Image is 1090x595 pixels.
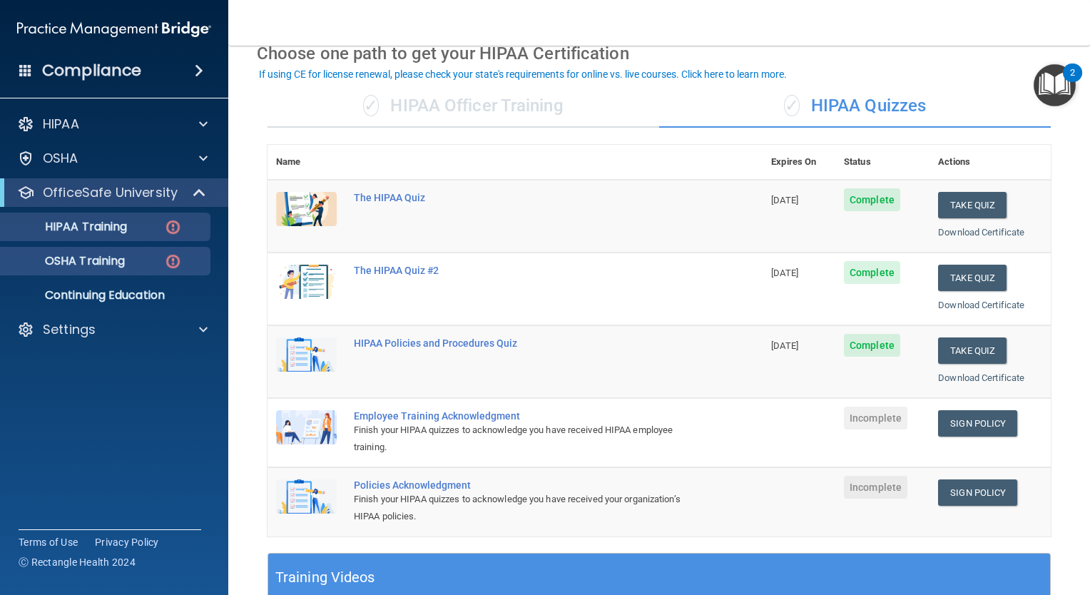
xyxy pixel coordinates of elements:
[17,321,208,338] a: Settings
[938,265,1007,291] button: Take Quiz
[844,334,900,357] span: Complete
[938,372,1024,383] a: Download Certificate
[938,300,1024,310] a: Download Certificate
[844,476,907,499] span: Incomplete
[43,116,79,133] p: HIPAA
[19,535,78,549] a: Terms of Use
[9,220,127,234] p: HIPAA Training
[43,321,96,338] p: Settings
[363,95,379,116] span: ✓
[354,265,691,276] div: The HIPAA Quiz #2
[354,192,691,203] div: The HIPAA Quiz
[259,69,787,79] div: If using CE for license renewal, please check your state's requirements for online vs. live cours...
[784,95,800,116] span: ✓
[763,145,835,180] th: Expires On
[95,535,159,549] a: Privacy Policy
[43,184,178,201] p: OfficeSafe University
[17,184,207,201] a: OfficeSafe University
[929,145,1051,180] th: Actions
[771,268,798,278] span: [DATE]
[938,410,1017,437] a: Sign Policy
[938,192,1007,218] button: Take Quiz
[17,15,211,44] img: PMB logo
[268,145,345,180] th: Name
[9,254,125,268] p: OSHA Training
[268,85,659,128] div: HIPAA Officer Training
[17,150,208,167] a: OSHA
[354,410,691,422] div: Employee Training Acknowledgment
[17,116,208,133] a: HIPAA
[938,227,1024,238] a: Download Certificate
[275,565,375,590] h5: Training Videos
[19,555,136,569] span: Ⓒ Rectangle Health 2024
[938,479,1017,506] a: Sign Policy
[1034,64,1076,106] button: Open Resource Center, 2 new notifications
[771,340,798,351] span: [DATE]
[257,67,789,81] button: If using CE for license renewal, please check your state's requirements for online vs. live cours...
[9,288,204,302] p: Continuing Education
[844,188,900,211] span: Complete
[164,218,182,236] img: danger-circle.6113f641.png
[771,195,798,205] span: [DATE]
[844,261,900,284] span: Complete
[1070,73,1075,91] div: 2
[354,422,691,456] div: Finish your HIPAA quizzes to acknowledge you have received HIPAA employee training.
[42,61,141,81] h4: Compliance
[354,479,691,491] div: Policies Acknowledgment
[354,491,691,525] div: Finish your HIPAA quizzes to acknowledge you have received your organization’s HIPAA policies.
[835,145,929,180] th: Status
[1019,497,1073,551] iframe: Drift Widget Chat Controller
[43,150,78,167] p: OSHA
[844,407,907,429] span: Incomplete
[938,337,1007,364] button: Take Quiz
[354,337,691,349] div: HIPAA Policies and Procedures Quiz
[659,85,1051,128] div: HIPAA Quizzes
[257,33,1061,74] div: Choose one path to get your HIPAA Certification
[164,253,182,270] img: danger-circle.6113f641.png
